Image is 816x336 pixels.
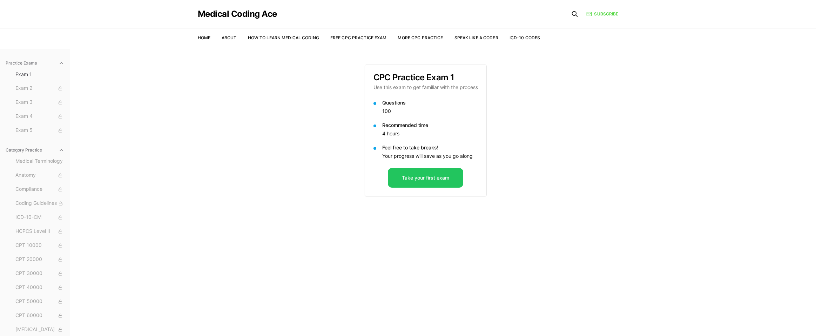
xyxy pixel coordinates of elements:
a: Free CPC Practice Exam [330,35,387,40]
button: CPT 10000 [13,240,67,251]
p: Your progress will save as you go along [382,153,478,160]
p: Recommended time [382,122,478,129]
a: How to Learn Medical Coding [248,35,319,40]
span: ICD-10-CM [15,214,64,221]
span: CPT 60000 [15,312,64,320]
p: 100 [382,108,478,115]
span: Coding Guidelines [15,200,64,207]
span: Exam 5 [15,127,64,134]
span: Anatomy [15,172,64,179]
a: About [222,35,237,40]
span: HCPCS Level II [15,228,64,235]
a: ICD-10 Codes [510,35,540,40]
button: CPT 60000 [13,310,67,321]
span: [MEDICAL_DATA] [15,326,64,334]
button: CPT 40000 [13,282,67,293]
button: Exam 5 [13,125,67,136]
span: Exam 4 [15,113,64,120]
button: Medical Terminology [13,156,67,167]
button: Anatomy [13,170,67,181]
span: Exam 3 [15,99,64,106]
a: Medical Coding Ace [198,10,277,18]
button: Compliance [13,184,67,195]
a: Subscribe [586,11,618,17]
button: Coding Guidelines [13,198,67,209]
a: Speak Like a Coder [454,35,498,40]
button: HCPCS Level II [13,226,67,237]
span: CPT 30000 [15,270,64,277]
p: Questions [382,99,478,106]
span: Exam 1 [15,71,64,78]
span: CPT 50000 [15,298,64,305]
button: CPT 30000 [13,268,67,279]
button: CPT 20000 [13,254,67,265]
button: Exam 2 [13,83,67,94]
button: ICD-10-CM [13,212,67,223]
a: Home [198,35,210,40]
span: CPT 10000 [15,242,64,249]
span: CPT 20000 [15,256,64,263]
button: Practice Exams [3,58,67,69]
span: Compliance [15,186,64,193]
p: Feel free to take breaks! [382,144,478,151]
a: More CPC Practice [398,35,443,40]
button: CPT 50000 [13,296,67,307]
span: Exam 2 [15,85,64,92]
button: Exam 4 [13,111,67,122]
p: 4 hours [382,130,478,137]
h3: CPC Practice Exam 1 [373,73,478,82]
p: Use this exam to get familiar with the process [373,84,478,91]
button: Take your first exam [388,168,463,188]
span: CPT 40000 [15,284,64,291]
button: Exam 3 [13,97,67,108]
button: Exam 1 [13,69,67,80]
button: Category Practice [3,145,67,156]
button: [MEDICAL_DATA] [13,324,67,335]
span: Medical Terminology [15,157,64,165]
